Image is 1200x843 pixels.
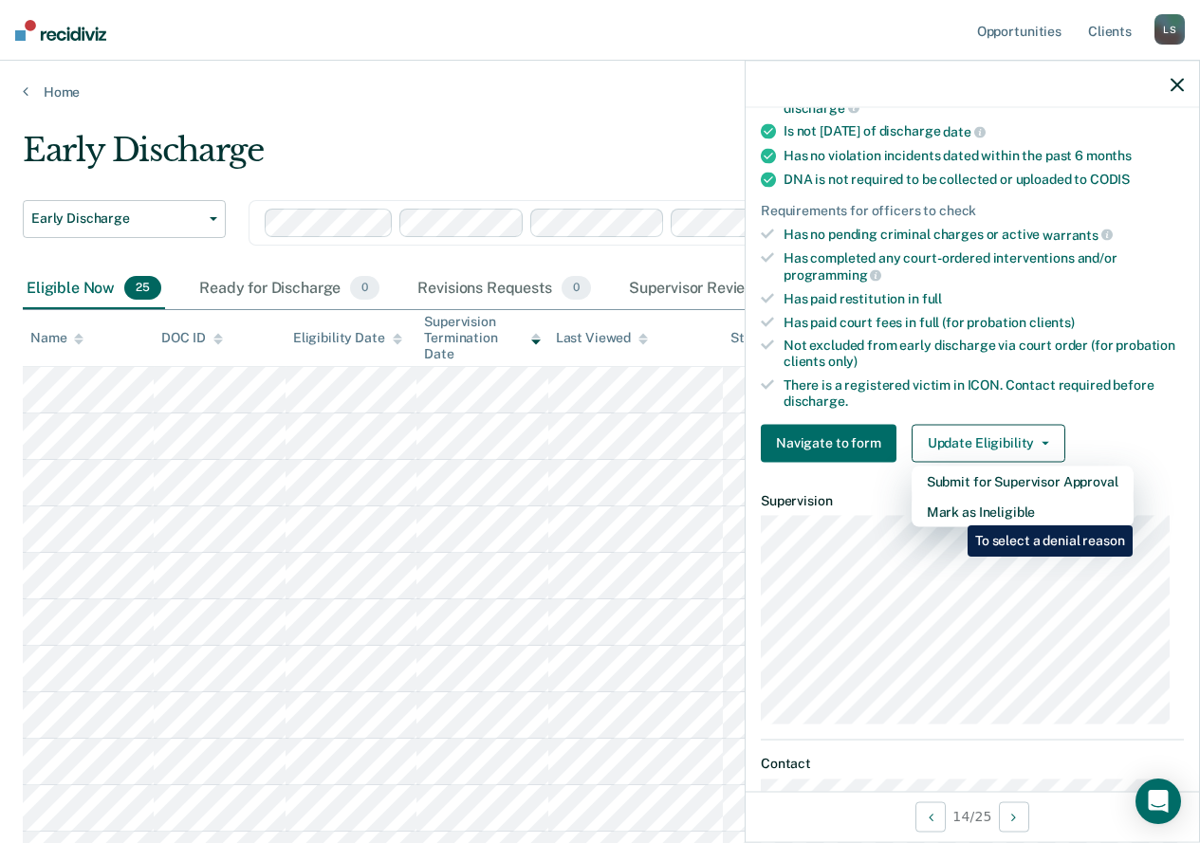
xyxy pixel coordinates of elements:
[350,276,379,301] span: 0
[293,330,402,346] div: Eligibility Date
[784,148,1184,164] div: Has no violation incidents dated within the past 6
[784,338,1184,370] div: Not excluded from early discharge via court order (for probation clients
[784,267,881,283] span: programming
[784,172,1184,188] div: DNA is not required to be collected or uploaded to
[195,268,383,310] div: Ready for Discharge
[915,801,946,832] button: Previous Opportunity
[1086,148,1132,163] span: months
[1029,314,1075,329] span: clients)
[912,424,1065,462] button: Update Eligibility
[784,393,848,408] span: discharge.
[784,250,1184,283] div: Has completed any court-ordered interventions and/or
[1135,779,1181,824] div: Open Intercom Messenger
[761,424,904,462] a: Navigate to form link
[761,203,1184,219] div: Requirements for officers to check
[1154,14,1185,45] div: L S
[828,354,858,369] span: only)
[625,268,801,310] div: Supervisor Review
[784,123,1184,140] div: Is not [DATE] of discharge
[161,330,222,346] div: DOC ID
[562,276,591,301] span: 0
[943,124,985,139] span: date
[999,801,1029,832] button: Next Opportunity
[31,211,202,227] span: Early Discharge
[730,330,771,346] div: Status
[556,330,648,346] div: Last Viewed
[1090,172,1130,187] span: CODIS
[784,314,1184,330] div: Has paid court fees in full (for probation
[784,226,1184,243] div: Has no pending criminal charges or active
[30,330,83,346] div: Name
[124,276,161,301] span: 25
[424,314,540,361] div: Supervision Termination Date
[15,20,106,41] img: Recidiviz
[912,496,1134,526] button: Mark as Ineligible
[922,290,942,305] span: full
[23,131,1103,185] div: Early Discharge
[784,377,1184,410] div: There is a registered victim in ICON. Contact required before
[746,791,1199,841] div: 14 / 25
[414,268,594,310] div: Revisions Requests
[761,756,1184,772] dt: Contact
[784,290,1184,306] div: Has paid restitution in
[761,492,1184,508] dt: Supervision
[761,424,896,462] button: Navigate to form
[23,83,1177,101] a: Home
[1043,227,1113,242] span: warrants
[23,268,165,310] div: Eligible Now
[912,466,1134,496] button: Submit for Supervisor Approval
